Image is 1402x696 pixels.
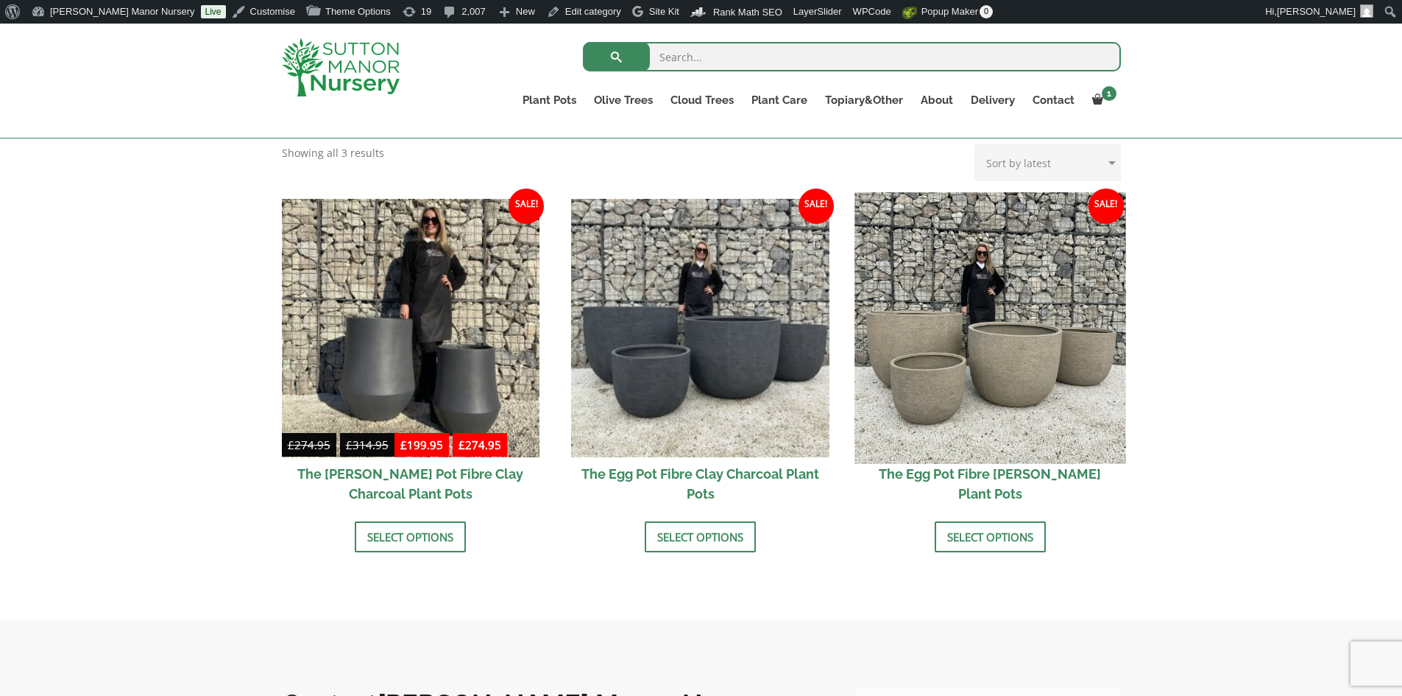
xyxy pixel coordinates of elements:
[346,437,389,452] bdi: 314.95
[645,521,756,552] a: Select options for “The Egg Pot Fibre Clay Charcoal Plant Pots”
[912,90,962,110] a: About
[799,189,834,224] span: Sale!
[662,90,743,110] a: Cloud Trees
[459,437,501,452] bdi: 274.95
[571,199,829,457] img: The Egg Pot Fibre Clay Charcoal Plant Pots
[282,457,540,510] h2: The [PERSON_NAME] Pot Fibre Clay Charcoal Plant Pots
[201,5,226,18] a: Live
[1102,86,1116,101] span: 1
[583,42,1121,71] input: Search...
[854,192,1125,463] img: The Egg Pot Fibre Clay Champagne Plant Pots
[346,437,353,452] span: £
[514,90,585,110] a: Plant Pots
[571,199,829,510] a: Sale! The Egg Pot Fibre Clay Charcoal Plant Pots
[394,436,507,457] ins: -
[1277,6,1356,17] span: [PERSON_NAME]
[282,199,540,457] img: The Bien Hoa Pot Fibre Clay Charcoal Plant Pots
[974,144,1121,181] select: Shop order
[861,457,1119,510] h2: The Egg Pot Fibre [PERSON_NAME] Plant Pots
[980,5,993,18] span: 0
[816,90,912,110] a: Topiary&Other
[509,189,544,224] span: Sale!
[400,437,407,452] span: £
[713,7,782,18] span: Rank Math SEO
[1083,90,1121,110] a: 1
[649,6,679,17] span: Site Kit
[288,437,330,452] bdi: 274.95
[935,521,1046,552] a: Select options for “The Egg Pot Fibre Clay Champagne Plant Pots”
[1088,189,1124,224] span: Sale!
[962,90,1024,110] a: Delivery
[459,437,465,452] span: £
[571,457,829,510] h2: The Egg Pot Fibre Clay Charcoal Plant Pots
[585,90,662,110] a: Olive Trees
[861,199,1119,510] a: Sale! The Egg Pot Fibre [PERSON_NAME] Plant Pots
[282,144,384,162] p: Showing all 3 results
[282,436,394,457] del: -
[355,521,466,552] a: Select options for “The Bien Hoa Pot Fibre Clay Charcoal Plant Pots”
[288,437,294,452] span: £
[282,38,400,96] img: logo
[743,90,816,110] a: Plant Care
[400,437,443,452] bdi: 199.95
[282,199,540,510] a: Sale! £274.95-£314.95 £199.95-£274.95 The [PERSON_NAME] Pot Fibre Clay Charcoal Plant Pots
[1024,90,1083,110] a: Contact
